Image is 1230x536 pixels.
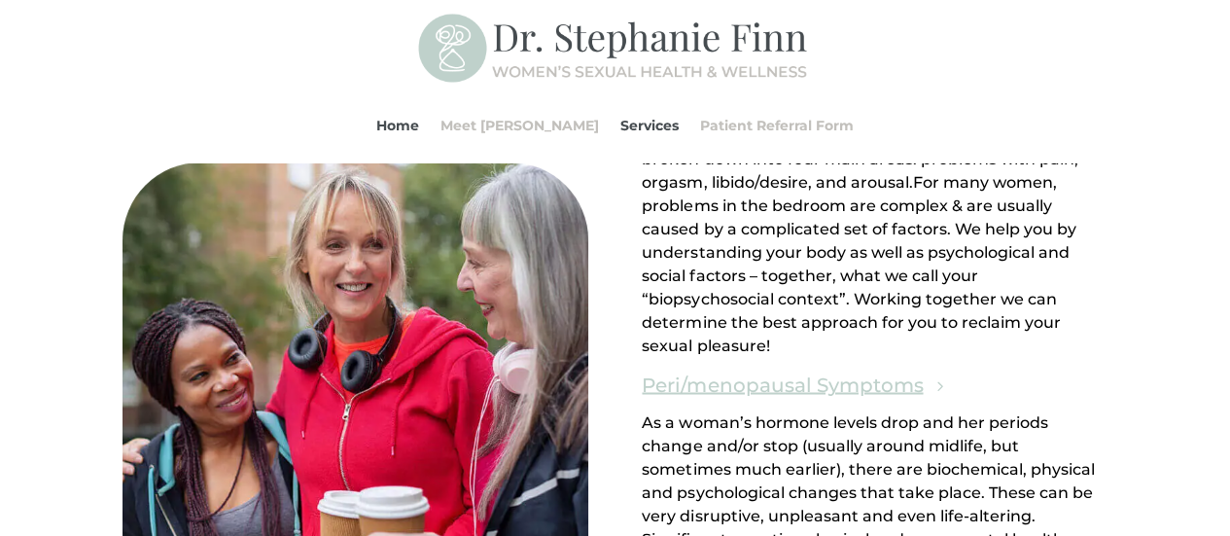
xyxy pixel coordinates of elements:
[642,101,1107,358] div: Page 1
[642,368,923,401] a: Peri/menopausal Symptoms
[620,89,679,162] a: Services
[376,89,419,162] a: Home
[700,89,854,162] a: Patient Referral Form
[440,89,599,162] a: Meet [PERSON_NAME]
